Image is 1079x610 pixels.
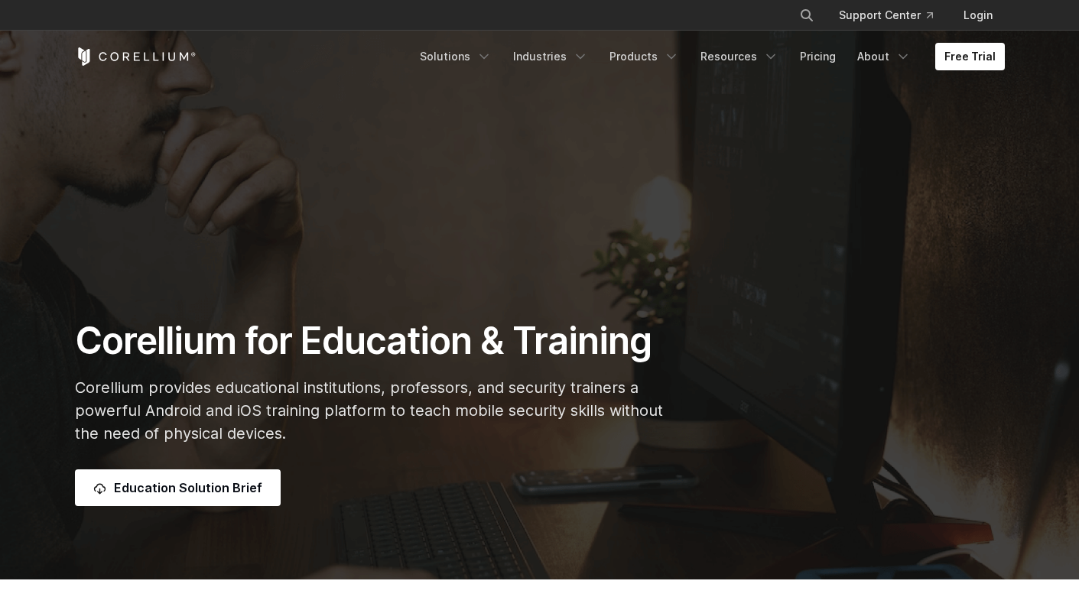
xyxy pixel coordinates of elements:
[75,469,281,506] a: Education Solution Brief
[411,43,501,70] a: Solutions
[75,318,684,364] h1: Corellium for Education & Training
[691,43,788,70] a: Resources
[600,43,688,70] a: Products
[935,43,1005,70] a: Free Trial
[75,47,197,66] a: Corellium Home
[75,376,684,445] p: Corellium provides educational institutions, professors, and security trainers a powerful Android...
[848,43,920,70] a: About
[781,2,1005,29] div: Navigation Menu
[951,2,1005,29] a: Login
[827,2,945,29] a: Support Center
[793,2,821,29] button: Search
[504,43,597,70] a: Industries
[411,43,1005,70] div: Navigation Menu
[791,43,845,70] a: Pricing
